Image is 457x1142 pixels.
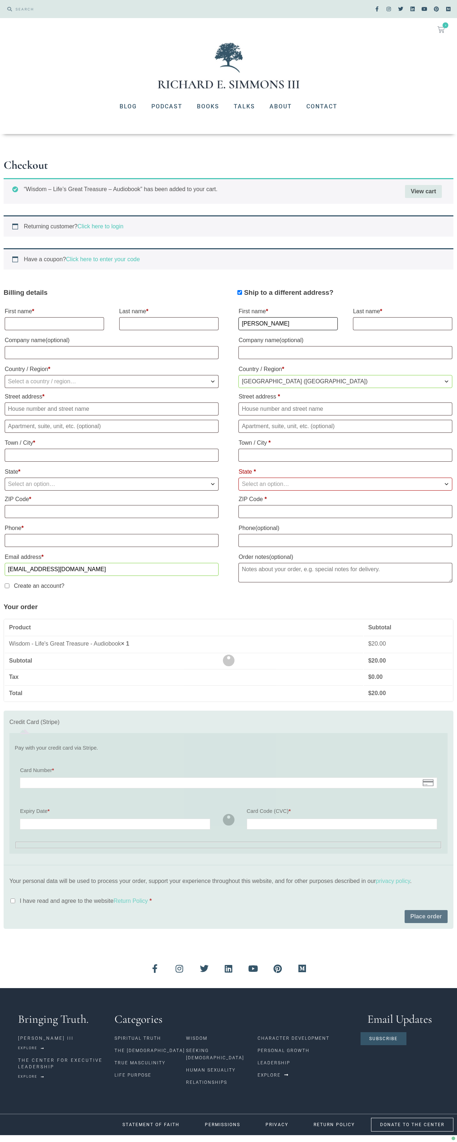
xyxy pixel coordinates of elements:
[238,494,452,505] label: ZIP Code
[18,1073,44,1081] a: Explore
[186,1076,258,1089] a: Relationships
[115,1057,186,1069] a: True Masculinity
[255,525,280,531] span: (optional)
[112,97,144,116] a: Blog
[186,1044,258,1064] a: Seeking [DEMOGRAPHIC_DATA]
[186,1064,258,1076] a: Human Sexuality
[4,159,453,171] h1: Checkout
[258,1044,353,1057] a: Personal Growth
[18,1057,107,1070] p: THE CENTER FOR EXECUTIVE LEADERSHIP
[5,335,219,346] label: Company name
[18,1075,37,1078] span: Explore
[5,391,219,402] label: Street address
[269,554,293,560] span: (optional)
[14,583,64,589] span: Create an account?
[258,1073,281,1077] span: Explore
[18,1047,37,1050] span: Explore
[115,1032,186,1081] nav: Menu
[238,306,338,317] label: First name
[238,363,452,375] label: Country / Region
[5,420,219,433] input: Apartment, suite, unit, etc. (optional)
[5,306,104,317] label: First name
[238,522,452,534] label: Phone
[5,478,219,491] span: State
[5,402,219,415] input: House number and street name
[115,1013,353,1025] h3: Categories
[238,437,452,449] label: Town / City
[258,1069,289,1081] a: Explore
[190,97,227,116] a: Books
[227,97,262,116] a: Talks
[18,1013,107,1025] h3: Bringing Truth.
[18,1035,107,1042] p: [PERSON_NAME] III
[8,481,55,487] span: Select an option…
[115,1032,186,1044] a: Spiritual Truth
[258,1057,353,1069] a: Leadership
[144,97,190,116] a: Podcast
[262,97,299,116] a: About
[237,290,242,295] input: Ship to a different address?
[256,1118,297,1132] a: PRIVACY
[238,466,452,478] label: State
[5,494,219,505] label: ZIP Code
[238,335,452,346] label: Company name
[244,289,333,296] span: Ship to a different address?
[5,375,219,388] span: Country / Region
[238,478,452,491] span: State
[196,1118,249,1132] a: PERMISSIONS
[258,1032,353,1044] a: Character Development
[266,1122,288,1127] span: PRIVACY
[238,402,452,415] input: House number and street name
[186,1032,258,1089] nav: Menu
[238,551,452,563] label: Order notes
[242,481,289,487] span: Select an option…
[186,1032,258,1044] a: Wisdom
[380,1122,444,1127] span: DONATE TO THE CENTER
[5,551,219,563] label: Email address
[4,178,453,204] div: “Wisdom – Life’s Great Treasure – Audiobook” has been added to your cart.
[205,1122,240,1127] span: PERMISSIONS
[113,1118,189,1132] a: STATEMENT OF FAITH
[371,1118,453,1132] a: DONATE TO THE CENTER
[66,256,140,262] a: Click here to enter your code
[238,391,452,402] label: Street address
[4,215,453,237] div: Returning customer?
[314,1122,355,1127] span: RETURN POLICY
[258,1032,353,1069] nav: Menu
[4,288,220,298] h3: Billing details
[5,522,219,534] label: Phone
[443,22,448,28] span: 1
[353,306,452,317] label: Last name
[239,375,452,388] span: United States (US)
[115,1069,186,1081] a: Life Purpose
[299,97,345,116] a: Contact
[238,420,452,433] input: Apartment, suite, unit, etc. (optional)
[369,1037,398,1041] span: Subscribe
[5,583,9,588] input: Create an account?
[5,363,219,375] label: Country / Region
[8,378,76,384] span: Select a country / region…
[405,185,442,198] a: View cart
[238,375,452,388] span: Country / Region
[4,602,453,612] h3: Your order
[12,4,225,14] input: SEARCH
[119,306,219,317] label: Last name
[279,337,303,343] span: (optional)
[305,1118,364,1132] a: RETURN POLICY
[5,437,219,449] label: Town / City
[5,466,219,478] label: State
[361,1013,439,1025] h3: Email Updates
[115,1044,186,1057] a: The [DEMOGRAPHIC_DATA]
[122,1122,180,1127] span: STATEMENT OF FAITH
[46,337,70,343] span: (optional)
[4,248,453,270] div: Have a coupon?
[361,1032,406,1045] a: Subscribe
[78,223,124,229] a: Click here to login
[429,22,453,38] a: 1
[18,1044,44,1052] a: Explore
